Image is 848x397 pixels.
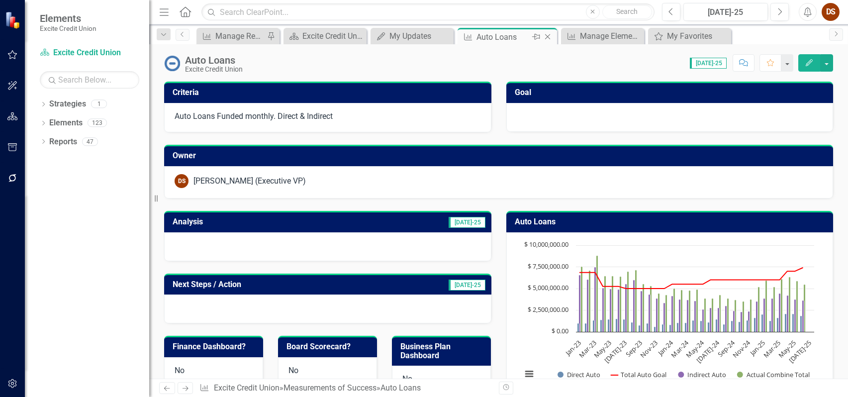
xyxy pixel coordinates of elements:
path: Oct-24, 1,204,046. Direct Auto. [738,321,740,332]
button: Show Actual Combine Total [737,370,810,379]
path: Feb-23, 7,117,203. Actual Combine Total. [588,270,590,332]
text: Sep-23 [623,338,644,359]
text: [DATE]-23 [602,338,629,365]
text: $ 0.00 [552,326,568,335]
text: Jan-23 [563,338,582,358]
path: May-25, 3,781,450. Indirect Auto. [794,299,796,332]
path: May-23, 4,968,478. Indirect Auto. [609,289,611,332]
path: Jan-24, 856,079. Direct Auto. [669,324,671,332]
path: Dec-24, 3,530,985. Indirect Auto. [755,301,757,332]
path: Dec-23, 3,390,066. Indirect Auto. [663,302,665,332]
text: [DATE]-24 [694,338,721,365]
span: No [175,366,185,375]
path: Sep-23, 782,968. Direct Auto. [638,325,640,332]
h3: Goal [515,88,829,97]
path: Apr-25, 6,330,632. Actual Combine Total. [788,277,790,332]
g: Indirect Auto, series 3 of 4. Bar series with 31 bars. [578,245,811,332]
svg: Interactive chart [517,240,819,390]
path: Sep-23, 5,544,913. Actual Combine Total. [642,284,644,332]
path: Apr-23, 6,492,423. Actual Combine Total. [604,276,606,332]
div: My Updates [389,30,451,42]
a: My Favorites [651,30,729,42]
path: May-24, 1,304,197. Direct Auto. [700,320,702,332]
path: Dec-24, 1,645,189. Direct Auto. [754,317,755,332]
path: Jul-24, 2,810,158. Indirect Auto. [717,307,719,332]
text: Jan-24 [655,338,675,358]
path: Jan-25, 2,055,317. Direct Auto. [761,314,763,332]
a: Measurements of Success [283,383,377,393]
a: Strategies [49,99,86,110]
div: Manage Elements [580,30,642,42]
div: My Favorites [667,30,729,42]
text: Sep-24 [716,338,737,359]
h3: Analysis [173,217,312,226]
path: Oct-23, 4,337,639. Indirect Auto. [648,294,650,332]
path: Jul-23, 1,475,577. Direct Auto. [623,319,625,332]
text: Mar-23 [576,338,597,359]
path: Apr-25, 2,111,204. Direct Auto. [784,313,786,332]
path: Dec-23, 4,268,536. Actual Combine Total. [665,295,667,332]
text: Nov-24 [730,338,752,359]
path: Feb-25, 3,896,580. Indirect Auto. [771,298,773,332]
path: Jul-23, 5,529,099. Indirect Auto. [625,284,627,332]
path: Mar-25, 1,660,287. Direct Auto. [776,317,778,332]
path: Apr-23, 1,397,589. Direct Auto. [600,319,602,332]
path: Feb-23, 1,033,435. Direct Auto. [584,323,586,332]
button: Search [602,5,652,19]
path: Jan-23, 7,584,355. Actual Combine Total. [580,266,582,332]
p: Auto Loans Funded monthly. Direct & Indirect [175,111,481,122]
input: Search ClearPoint... [201,3,654,21]
span: [DATE]-25 [690,58,727,69]
h3: Business Plan Dashboard [400,342,486,360]
div: » » [199,383,491,394]
path: Jan-23, 1,018,511. Direct Auto. [577,323,579,332]
path: May-25, 2,111,667. Direct Auto. [792,313,794,332]
path: Feb-25, 1,279,817. Direct Auto. [769,320,771,332]
text: Mar-25 [761,338,782,359]
a: Manage Elements [564,30,642,42]
path: Apr-23, 5,094,834. Indirect Auto. [602,288,604,332]
div: 123 [88,119,107,127]
small: Excite Credit Union [40,24,96,32]
path: Aug-24, 3,014,306. Indirect Auto. [725,305,727,332]
text: Jan-25 [747,338,767,358]
button: DS [822,3,840,21]
path: Jun-24, 3,899,195. Actual Combine Total. [711,298,713,332]
path: Jul-24, 1,451,380. Direct Auto. [715,319,717,332]
path: Mar-24, 4,809,568. Actual Combine Total. [688,290,690,332]
div: Auto Loans [476,31,530,43]
a: Manage Reports [199,30,265,42]
path: Apr-24, 4,924,475. Actual Combine Total. [696,289,698,332]
text: $ 2,500,000.00 [528,305,568,314]
h3: Criteria [173,88,486,97]
button: Show Total Auto Goal [611,370,666,379]
text: [DATE]-25 [786,338,813,365]
a: My Updates [373,30,451,42]
div: Chart. Highcharts interactive chart. [517,240,823,390]
text: May-23 [592,338,613,360]
path: Nov-24, 3,742,971. Actual Combine Total. [750,299,752,332]
div: Excite Credit Union [185,66,243,73]
path: Mar-23, 1,368,309. Direct Auto. [592,320,594,332]
path: Sep-23, 4,761,945. Indirect Auto. [640,291,642,332]
path: Feb-24, 1,067,011. Direct Auto. [676,322,678,332]
path: Dec-24, 5,176,174. Actual Combine Total. [757,287,759,332]
path: Jun-24, 1,125,792. Direct Auto. [707,322,709,332]
h3: Next Steps / Action [173,280,375,289]
div: Manage Reports [215,30,265,42]
text: May-25 [776,338,797,360]
span: No [402,374,412,384]
path: Mar-23, 8,846,767. Actual Combine Total. [596,255,598,332]
path: Feb-24, 3,765,208. Indirect Auto. [678,299,680,332]
path: Mar-23, 7,478,458. Indirect Auto. [594,267,596,332]
text: $ 5,000,000.00 [528,283,568,292]
path: Jan-25, 3,878,687. Indirect Auto. [763,298,765,332]
img: No Information [164,55,180,71]
a: Excite Credit Union [40,47,139,59]
div: [DATE]-25 [687,6,765,18]
path: May-24, 2,590,167. Indirect Auto. [702,309,704,332]
text: Nov-23 [638,338,659,359]
path: Mar-24, 3,727,988. Indirect Auto. [686,299,688,332]
path: May-24, 3,894,364. Actual Combine Total. [704,298,706,332]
